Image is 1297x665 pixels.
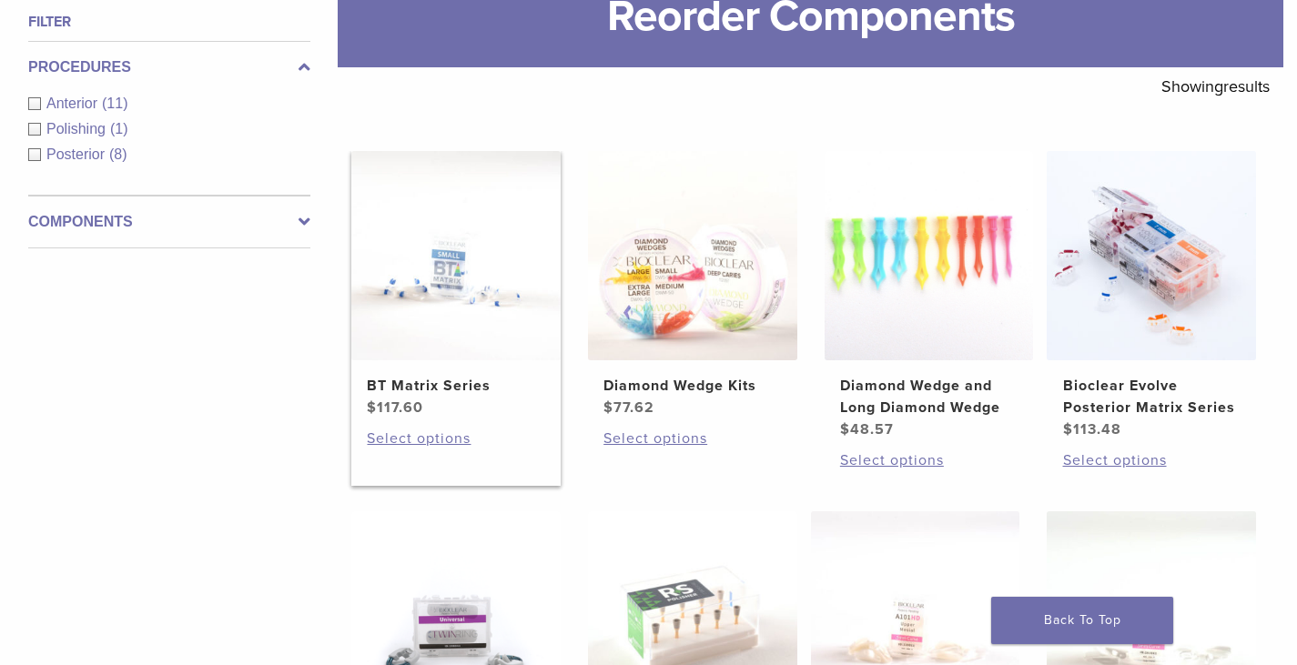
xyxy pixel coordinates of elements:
h4: Filter [28,11,310,33]
bdi: 117.60 [367,398,423,417]
bdi: 113.48 [1063,420,1121,438]
h2: Bioclear Evolve Posterior Matrix Series [1063,375,1241,418]
h2: Diamond Wedge and Long Diamond Wedge [840,375,1018,418]
img: Bioclear Evolve Posterior Matrix Series [1047,151,1256,360]
span: $ [603,398,613,417]
span: $ [840,420,850,438]
img: BT Matrix Series [351,151,561,360]
span: $ [367,398,377,417]
a: Select options for “BT Matrix Series” [367,428,544,449]
span: Posterior [46,146,109,162]
span: (1) [110,121,128,136]
img: Diamond Wedge and Long Diamond Wedge [825,151,1034,360]
span: (11) [102,96,127,111]
a: Select options for “Bioclear Evolve Posterior Matrix Series” [1063,449,1241,471]
a: Select options for “Diamond Wedge and Long Diamond Wedge” [840,449,1018,471]
h2: BT Matrix Series [367,375,544,397]
bdi: 48.57 [840,420,894,438]
span: (8) [109,146,127,162]
a: Bioclear Evolve Posterior Matrix SeriesBioclear Evolve Posterior Matrix Series $113.48 [1047,151,1256,440]
a: Diamond Wedge and Long Diamond WedgeDiamond Wedge and Long Diamond Wedge $48.57 [825,151,1034,440]
a: Select options for “Diamond Wedge Kits” [603,428,781,449]
h2: Diamond Wedge Kits [603,375,781,397]
span: Anterior [46,96,102,111]
bdi: 77.62 [603,398,654,417]
span: Polishing [46,121,110,136]
a: Diamond Wedge KitsDiamond Wedge Kits $77.62 [588,151,797,418]
p: Showing results [1161,67,1270,106]
label: Procedures [28,56,310,78]
a: BT Matrix SeriesBT Matrix Series $117.60 [351,151,561,418]
span: $ [1063,420,1073,438]
label: Components [28,211,310,233]
img: Diamond Wedge Kits [588,151,797,360]
a: Back To Top [991,597,1173,644]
